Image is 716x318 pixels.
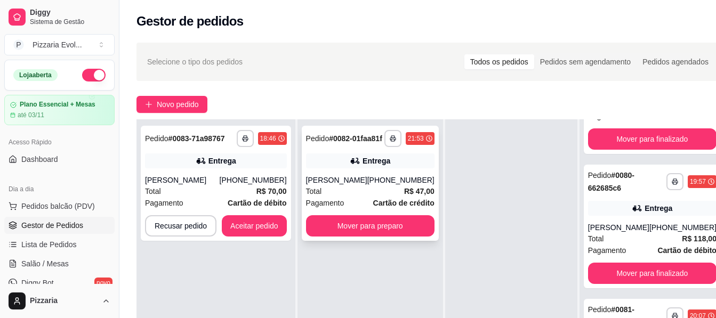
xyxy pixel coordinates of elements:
[329,134,382,143] strong: # 0082-01faa81f
[136,96,207,113] button: Novo pedido
[21,239,77,250] span: Lista de Pedidos
[588,305,612,314] span: Pedido
[306,185,322,197] span: Total
[588,244,626,256] span: Pagamento
[408,134,424,143] div: 21:53
[363,156,390,166] div: Entrega
[657,246,716,255] strong: Cartão de débito
[588,171,612,180] span: Pedido
[220,175,287,185] div: [PHONE_NUMBER]
[82,69,106,81] button: Alterar Status
[367,175,435,185] div: [PHONE_NUMBER]
[306,215,435,237] button: Mover para preparo
[645,203,672,214] div: Entrega
[4,134,115,151] div: Acesso Rápido
[145,215,216,237] button: Recusar pedido
[30,8,110,18] span: Diggy
[21,258,69,269] span: Salão / Mesas
[145,185,161,197] span: Total
[21,220,83,231] span: Gestor de Pedidos
[33,39,82,50] div: Pizzaria Evol ...
[4,217,115,234] a: Gestor de Pedidos
[136,13,244,30] h2: Gestor de pedidos
[637,54,714,69] div: Pedidos agendados
[145,134,168,143] span: Pedido
[534,54,637,69] div: Pedidos sem agendamento
[13,69,58,81] div: Loja aberta
[21,154,58,165] span: Dashboard
[4,274,115,291] a: Diggy Botnovo
[4,4,115,30] a: DiggySistema de Gestão
[4,198,115,215] button: Pedidos balcão (PDV)
[21,201,95,211] span: Pedidos balcão (PDV)
[690,177,706,186] div: 19:57
[4,181,115,198] div: Dia a dia
[4,34,115,55] button: Select a team
[145,197,183,209] span: Pagamento
[588,222,649,233] div: [PERSON_NAME]
[4,255,115,272] a: Salão / Mesas
[21,278,54,288] span: Diggy Bot
[20,101,95,109] article: Plano Essencial + Mesas
[18,111,44,119] article: até 03/11
[147,56,243,68] span: Selecione o tipo dos pedidos
[306,134,329,143] span: Pedido
[30,296,98,306] span: Pizzaria
[222,215,287,237] button: Aceitar pedido
[168,134,225,143] strong: # 0083-71a98767
[4,288,115,314] button: Pizzaria
[404,187,435,195] strong: R$ 47,00
[373,199,435,207] strong: Cartão de crédito
[4,151,115,168] a: Dashboard
[306,197,344,209] span: Pagamento
[464,54,534,69] div: Todos os pedidos
[30,18,110,26] span: Sistema de Gestão
[208,156,236,166] div: Entrega
[588,233,604,244] span: Total
[157,99,199,110] span: Novo pedido
[13,39,24,50] span: P
[145,175,220,185] div: [PERSON_NAME]
[588,171,634,192] strong: # 0080-662685c6
[256,187,287,195] strong: R$ 70,00
[260,134,276,143] div: 18:46
[4,95,115,125] a: Plano Essencial + Mesasaté 03/11
[4,236,115,253] a: Lista de Pedidos
[145,101,152,108] span: plus
[306,175,367,185] div: [PERSON_NAME]
[228,199,286,207] strong: Cartão de débito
